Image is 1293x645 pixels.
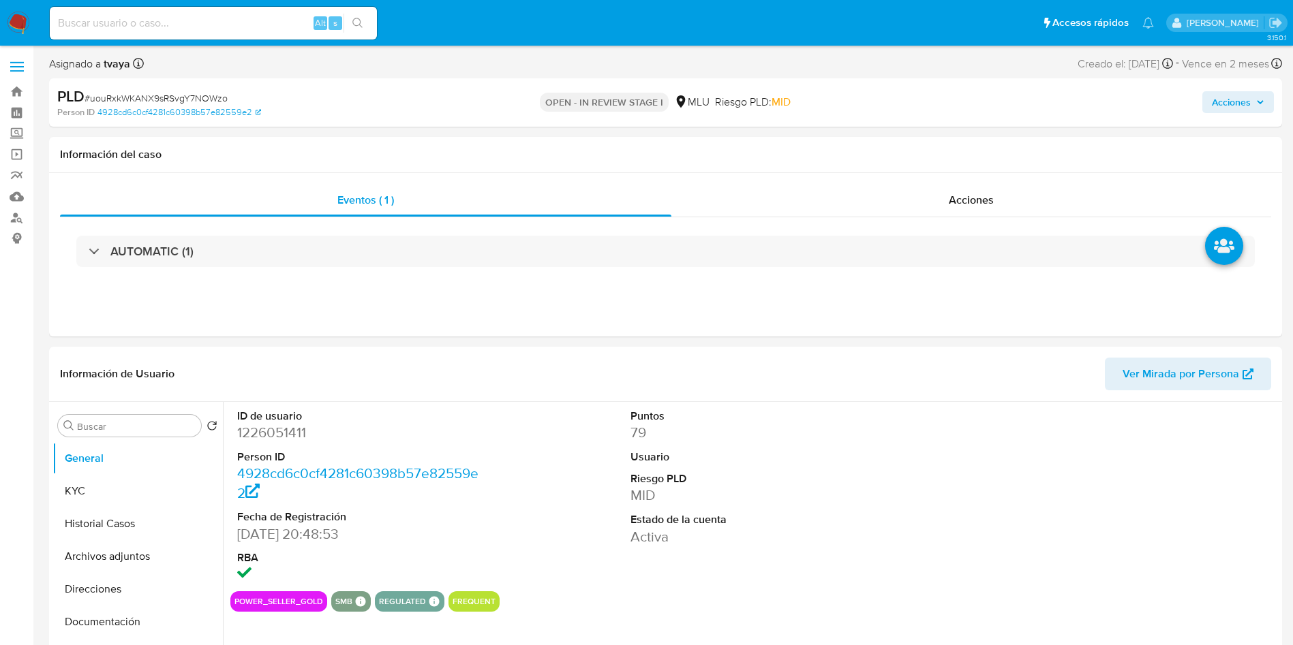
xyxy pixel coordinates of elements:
input: Buscar usuario o caso... [50,14,377,32]
button: Historial Casos [52,507,223,540]
dd: 1226051411 [237,423,486,442]
p: OPEN - IN REVIEW STAGE I [540,93,669,112]
dd: Activa [630,527,879,546]
input: Buscar [77,420,196,432]
button: Direcciones [52,573,223,605]
button: Documentación [52,605,223,638]
dt: Usuario [630,450,879,465]
b: Person ID [57,106,95,119]
span: Riesgo PLD: [715,95,791,110]
dt: Fecha de Registración [237,509,486,524]
dt: Puntos [630,409,879,424]
span: Asignado a [49,57,130,72]
button: Archivos adjuntos [52,540,223,573]
dt: Estado de la cuenta [630,512,879,527]
a: Salir [1268,16,1283,30]
span: Ver Mirada por Persona [1123,358,1239,390]
a: 4928cd6c0cf4281c60398b57e82559e2 [237,463,478,502]
span: # uouRxkWKANX9sRSvgY7NOWzo [85,91,228,105]
dt: ID de usuario [237,409,486,424]
div: MLU [674,95,710,110]
button: search-icon [344,14,371,33]
div: AUTOMATIC (1) [76,236,1255,267]
button: KYC [52,475,223,507]
button: General [52,442,223,475]
button: Volver al orden por defecto [207,420,217,435]
button: smb [335,599,352,604]
dt: Riesgo PLD [630,471,879,486]
span: Vence en 2 meses [1182,57,1269,72]
button: power_seller_gold [234,599,323,604]
a: 4928cd6c0cf4281c60398b57e82559e2 [97,106,261,119]
dd: 79 [630,423,879,442]
button: frequent [453,599,496,604]
h1: Información de Usuario [60,367,174,381]
h1: Información del caso [60,148,1271,161]
dd: MID [630,486,879,505]
dd: [DATE] 20:48:53 [237,524,486,544]
span: s [333,16,337,29]
span: - [1176,54,1179,73]
p: tomas.vaya@mercadolibre.com [1187,16,1264,29]
div: Creado el: [DATE] [1078,54,1173,73]
a: Notificaciones [1142,17,1154,29]
span: MID [772,94,791,110]
b: PLD [57,85,85,107]
button: Ver Mirada por Persona [1105,358,1271,390]
button: regulated [379,599,426,604]
button: Acciones [1202,91,1274,113]
span: Eventos ( 1 ) [337,192,394,208]
dt: RBA [237,550,486,565]
b: tvaya [101,56,130,72]
dt: Person ID [237,450,486,465]
span: Acciones [1212,91,1251,113]
h3: AUTOMATIC (1) [110,244,194,259]
span: Alt [315,16,326,29]
span: Accesos rápidos [1052,16,1129,30]
button: Buscar [63,420,74,431]
span: Acciones [949,192,994,208]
